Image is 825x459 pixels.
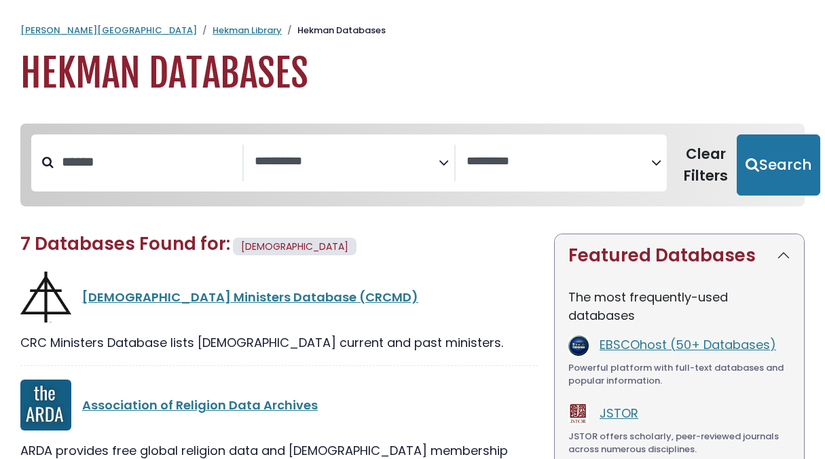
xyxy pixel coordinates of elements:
nav: breadcrumb [20,24,805,37]
button: Clear Filters [675,134,737,196]
button: Submit for Search Results [737,134,820,196]
div: Powerful platform with full-text databases and popular information. [568,361,790,388]
span: [DEMOGRAPHIC_DATA] [241,240,348,253]
div: JSTOR offers scholarly, peer-reviewed journals across numerous disciplines. [568,430,790,456]
a: JSTOR [600,405,638,422]
a: [DEMOGRAPHIC_DATA] Ministers Database (CRCMD) [82,289,418,306]
nav: Search filters [20,124,805,206]
div: CRC Ministers Database lists [DEMOGRAPHIC_DATA] current and past ministers. [20,333,538,352]
a: [PERSON_NAME][GEOGRAPHIC_DATA] [20,24,197,37]
a: EBSCOhost (50+ Databases) [600,336,776,353]
p: The most frequently-used databases [568,288,790,325]
button: Featured Databases [555,234,804,277]
input: Search database by title or keyword [54,151,242,173]
h1: Hekman Databases [20,51,805,96]
a: Association of Religion Data Archives [82,397,318,414]
li: Hekman Databases [282,24,386,37]
textarea: Search [466,155,651,169]
span: 7 Databases Found for: [20,232,230,256]
textarea: Search [255,155,439,169]
a: Hekman Library [213,24,282,37]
